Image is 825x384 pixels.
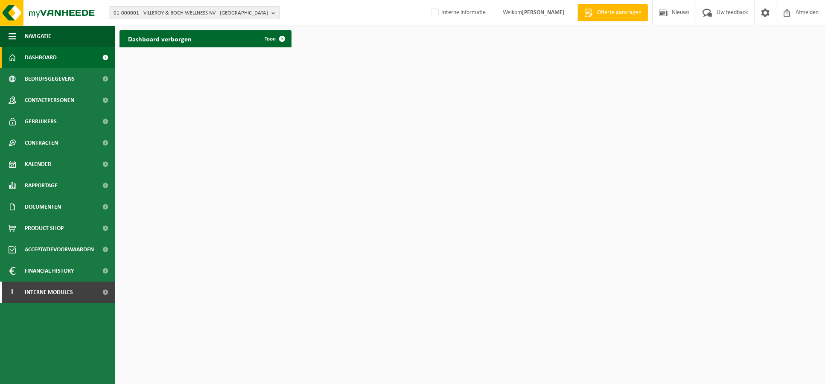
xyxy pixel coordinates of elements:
[25,26,51,47] span: Navigatie
[258,30,291,47] a: Toon
[114,7,268,20] span: 01-000001 - VILLEROY & BOCH WELLNESS NV - [GEOGRAPHIC_DATA]
[120,30,200,47] h2: Dashboard verborgen
[429,6,486,19] label: Interne informatie
[25,47,57,68] span: Dashboard
[577,4,648,21] a: Offerte aanvragen
[25,260,74,282] span: Financial History
[25,154,51,175] span: Kalender
[25,132,58,154] span: Contracten
[522,9,565,16] strong: [PERSON_NAME]
[25,68,75,90] span: Bedrijfsgegevens
[265,36,276,42] span: Toon
[25,111,57,132] span: Gebruikers
[25,239,94,260] span: Acceptatievoorwaarden
[9,282,16,303] span: I
[109,6,280,19] button: 01-000001 - VILLEROY & BOCH WELLNESS NV - [GEOGRAPHIC_DATA]
[25,218,64,239] span: Product Shop
[25,282,73,303] span: Interne modules
[25,196,61,218] span: Documenten
[25,175,58,196] span: Rapportage
[595,9,644,17] span: Offerte aanvragen
[25,90,74,111] span: Contactpersonen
